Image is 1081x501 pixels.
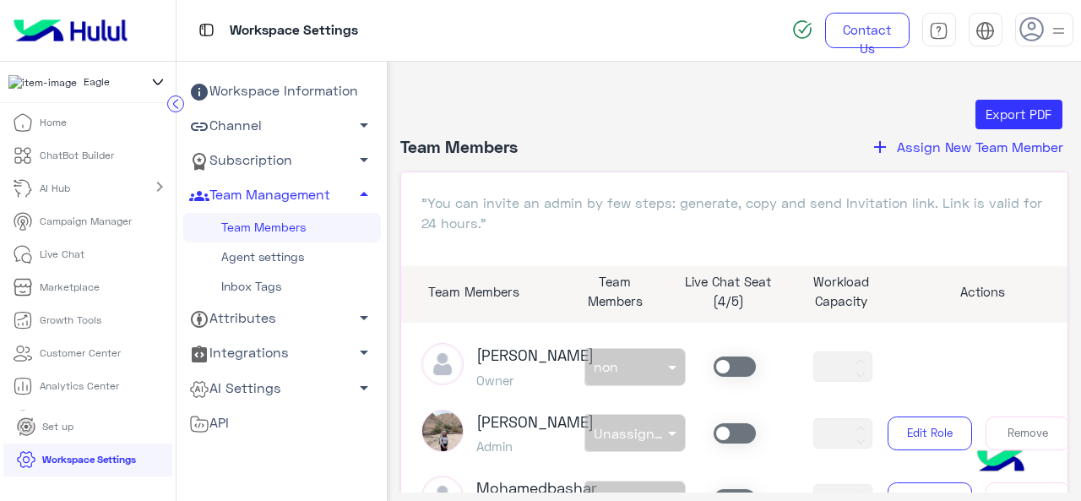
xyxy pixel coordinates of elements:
button: Remove [986,417,1070,450]
p: Home [40,115,67,130]
img: defaultAdmin.png [421,343,464,385]
a: Channel [183,109,381,144]
p: Customer Center [40,346,121,361]
img: Logo [7,13,134,48]
p: Live Chat Seat [684,272,772,291]
span: arrow_drop_down [354,378,374,398]
a: Subscription [183,144,381,178]
span: Assign New Team Member [897,139,1063,155]
button: addAssign New Team Member [865,136,1068,158]
a: Attributes [183,302,381,336]
img: spinner [792,19,812,40]
span: arrow_drop_down [354,150,374,170]
p: Team Members [401,282,546,302]
span: arrow_drop_down [354,342,374,362]
p: Workspace Settings [42,452,136,467]
img: profile [1048,20,1069,41]
span: arrow_drop_down [354,308,374,328]
span: arrow_drop_up [354,184,374,204]
p: Marketplace [40,280,100,295]
a: Workspace Information [183,74,381,109]
p: Set up [42,419,73,434]
a: Team Members [183,213,381,242]
span: Eagle [84,74,110,90]
a: Inbox Tags [183,272,381,302]
span: arrow_drop_down [354,115,374,135]
a: tab [922,13,956,48]
mat-icon: chevron_right [149,177,170,197]
img: hulul-logo.png [971,433,1030,493]
p: ChatBot Builder [40,148,114,163]
p: Growth Tools [40,313,101,328]
p: Workspace Settings [230,19,358,42]
span: API [189,412,229,434]
p: Analytics Center [40,378,119,394]
p: AI Hub [40,181,70,196]
img: tab [975,21,995,41]
h3: [PERSON_NAME] [476,413,594,432]
p: Actions [910,282,1055,302]
a: Agent settings [183,242,381,272]
a: AI Settings [183,371,381,406]
a: Integrations [183,336,381,371]
a: Workspace Settings [3,444,149,476]
img: 713415422032625 [8,75,77,90]
h4: Team Members [400,136,518,158]
p: "You can invite an admin by few steps: generate, copy and send Invitation link. Link is valid for... [421,193,1047,233]
a: Contact Us [825,13,910,48]
h3: [PERSON_NAME] [476,346,594,365]
p: Team Members [571,272,659,310]
img: picture [421,410,464,452]
button: Edit Role [888,417,972,450]
i: add [870,137,890,157]
img: tab [196,19,217,41]
span: Export PDF [986,106,1051,122]
p: Campaign Manager [40,214,132,229]
a: API [183,406,381,440]
img: tab [929,21,948,41]
a: Team Management [183,178,381,213]
button: Export PDF [975,100,1062,130]
h5: Admin [476,438,594,454]
p: Live Chat [40,247,84,262]
h5: Owner [476,373,594,388]
p: Workload Capacity [797,272,885,310]
h3: mohamedbashar [476,479,597,498]
mat-icon: chevron_right [149,407,170,427]
p: (4/5) [684,291,772,311]
a: Set up [3,411,87,444]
